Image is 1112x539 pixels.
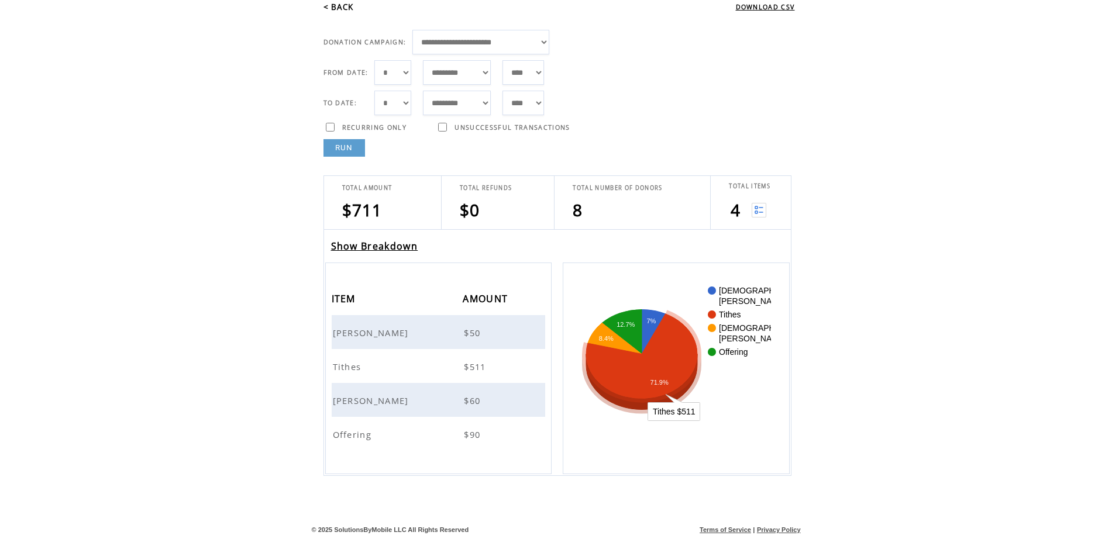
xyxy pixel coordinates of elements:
text: [DEMOGRAPHIC_DATA] [719,286,811,295]
span: [PERSON_NAME] [333,327,412,338]
a: Tithes [333,360,364,371]
span: $711 [342,199,383,221]
span: Offering [333,429,375,440]
a: < BACK [323,2,354,12]
text: Tithes $511 [653,407,696,416]
text: [PERSON_NAME] [719,296,786,306]
span: TO DATE: [323,99,357,107]
span: $50 [464,327,483,338]
span: TOTAL NUMBER OF DONORS [573,184,662,192]
span: ITEM [332,289,359,311]
span: 4 [731,199,741,221]
a: Offering [333,428,375,438]
span: | [753,526,755,533]
a: RUN [323,139,365,157]
span: Tithes [333,361,364,372]
span: $90 [464,429,483,440]
a: Terms of Service [700,526,751,533]
a: [PERSON_NAME] [333,394,412,405]
a: Privacy Policy [757,526,801,533]
span: DONATION CAMPAIGN: [323,38,407,46]
a: ITEM [332,295,359,302]
span: © 2025 SolutionsByMobile LLC All Rights Reserved [312,526,469,533]
span: $0 [460,199,480,221]
a: DOWNLOAD CSV [736,3,795,11]
a: AMOUNT [463,295,511,302]
text: Offering [719,347,748,357]
text: [PERSON_NAME] [719,334,786,343]
span: $60 [464,395,483,406]
text: 12.7% [617,321,635,328]
span: 8 [573,199,583,221]
span: RECURRING ONLY [342,123,407,132]
span: FROM DATE: [323,68,369,77]
img: View list [752,203,766,217]
svg: A chart. [581,281,771,456]
span: TOTAL AMOUNT [342,184,393,192]
span: TOTAL ITEMS [729,182,770,190]
text: 8.4% [599,335,614,342]
span: AMOUNT [463,289,511,311]
a: Show Breakdown [331,240,418,253]
text: 7% [647,317,656,324]
span: $511 [464,361,488,372]
text: Tithes [719,310,741,319]
a: [PERSON_NAME] [333,326,412,337]
span: [PERSON_NAME] [333,395,412,406]
span: TOTAL REFUNDS [460,184,512,192]
text: 71.9% [650,379,669,386]
text: [DEMOGRAPHIC_DATA] [719,323,811,333]
span: UNSUCCESSFUL TRANSACTIONS [455,123,570,132]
